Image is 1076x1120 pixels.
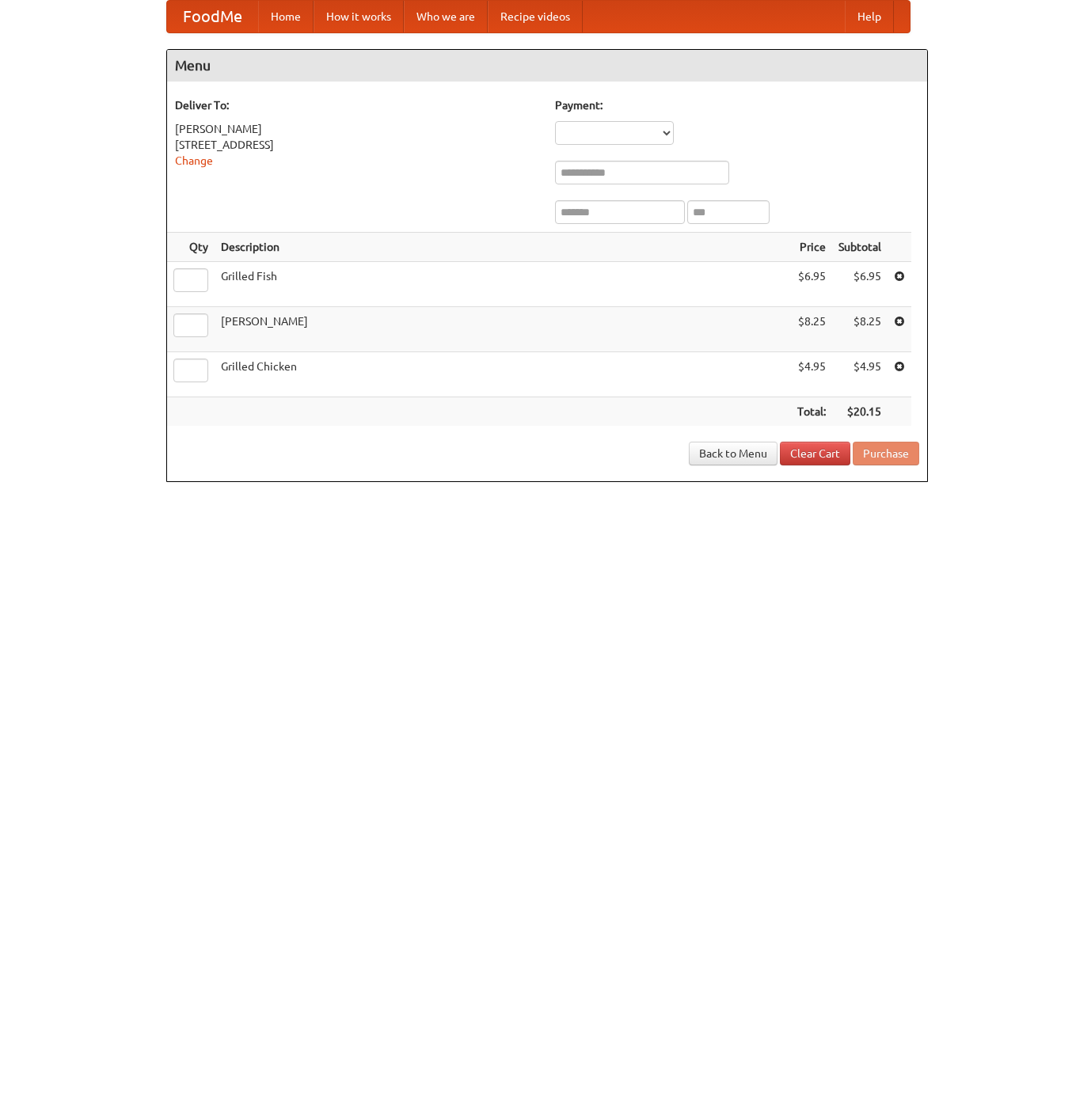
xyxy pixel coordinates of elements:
[215,262,791,307] td: Grilled Fish
[832,307,888,352] td: $8.25
[314,1,404,32] a: How it works
[215,352,791,397] td: Grilled Chicken
[175,137,539,153] div: [STREET_ADDRESS]
[853,442,919,465] button: Purchase
[832,233,888,262] th: Subtotal
[689,442,778,465] a: Back to Menu
[791,233,832,262] th: Price
[167,50,927,82] h4: Menu
[175,121,539,137] div: [PERSON_NAME]
[791,307,832,352] td: $8.25
[832,352,888,397] td: $4.95
[404,1,488,32] a: Who we are
[175,154,213,167] a: Change
[215,233,791,262] th: Description
[167,233,215,262] th: Qty
[488,1,583,32] a: Recipe videos
[832,397,888,427] th: $20.15
[175,97,539,113] h5: Deliver To:
[215,307,791,352] td: [PERSON_NAME]
[791,352,832,397] td: $4.95
[845,1,894,32] a: Help
[167,1,258,32] a: FoodMe
[555,97,919,113] h5: Payment:
[780,442,850,465] a: Clear Cart
[258,1,314,32] a: Home
[791,397,832,427] th: Total:
[832,262,888,307] td: $6.95
[791,262,832,307] td: $6.95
